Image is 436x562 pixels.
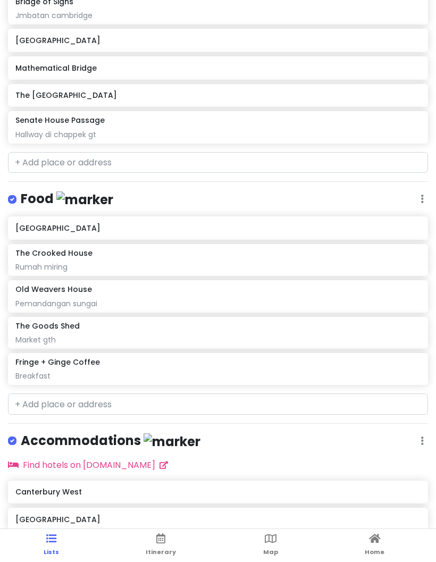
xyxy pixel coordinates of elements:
[15,262,420,272] div: Rumah miring
[21,432,200,450] h4: Accommodations
[8,459,168,471] a: Find hotels on [DOMAIN_NAME]
[15,11,420,20] div: Jmbatan cambridge
[15,284,92,294] h6: Old Weavers House
[15,90,420,100] h6: The [GEOGRAPHIC_DATA]
[15,63,420,73] h6: Mathematical Bridge
[15,248,93,258] h6: The Crooked House
[15,36,420,45] h6: [GEOGRAPHIC_DATA]
[44,529,59,562] a: Lists
[15,299,420,308] div: Pemandangan sungai
[15,487,420,497] h6: Canterbury West
[146,548,176,556] span: Itinerary
[56,191,113,208] img: marker
[15,115,105,125] h6: Senate House Passage
[21,190,113,208] h4: Food
[15,321,80,331] h6: The Goods Shed
[44,548,59,556] span: Lists
[263,548,278,556] span: Map
[15,223,420,233] h6: [GEOGRAPHIC_DATA]
[15,515,420,524] h6: [GEOGRAPHIC_DATA]
[8,152,428,173] input: + Add place or address
[15,130,420,139] div: Hallway di chappek gt
[365,529,384,562] a: Home
[365,548,384,556] span: Home
[146,529,176,562] a: Itinerary
[263,529,278,562] a: Map
[15,371,420,381] div: Breakfast
[144,433,200,450] img: marker
[8,393,428,415] input: + Add place or address
[15,335,420,345] div: Market gth
[15,357,100,367] h6: Fringe + Ginge Coffee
